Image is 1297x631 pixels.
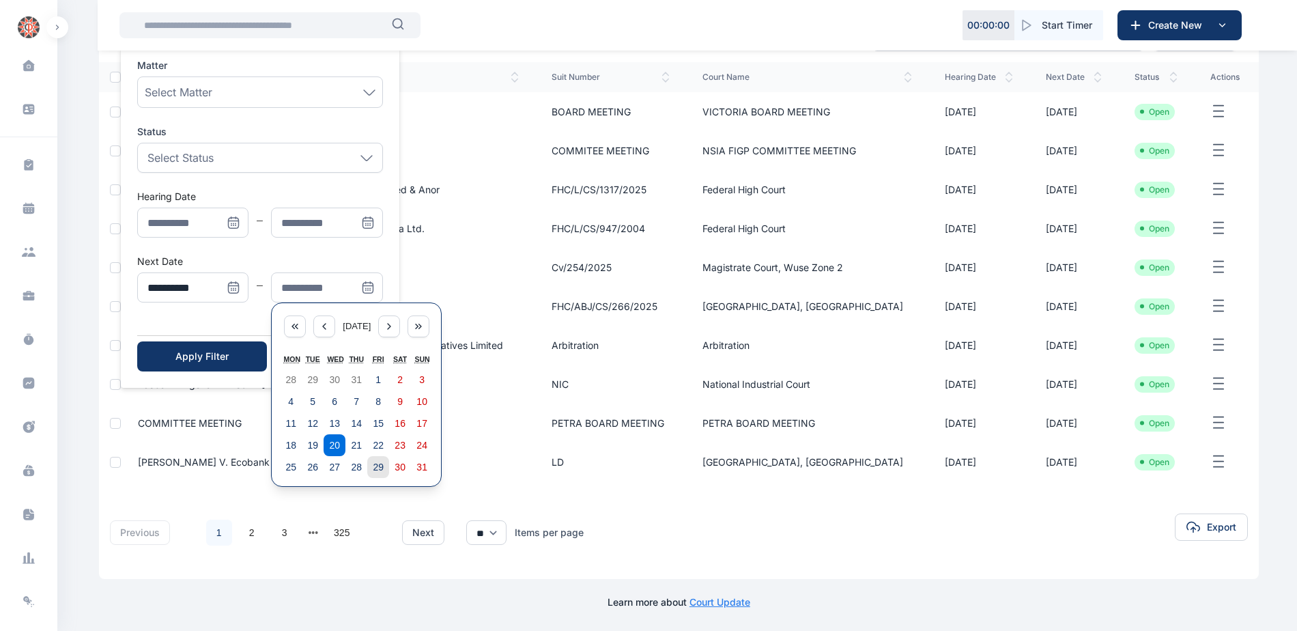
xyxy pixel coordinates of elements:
[1210,72,1242,83] span: actions
[1140,340,1169,351] li: Open
[351,374,362,385] abbr: 31 July 2025
[354,396,359,407] abbr: 7 August 2025
[285,462,296,473] abbr: 25 August 2025
[686,365,928,404] td: National Industrial Court
[285,440,296,451] abbr: 18 August 2025
[1029,365,1118,404] td: [DATE]
[535,443,686,481] td: LD
[1140,107,1169,117] li: Open
[367,456,389,478] button: 29 August 2025
[397,374,403,385] abbr: 2 August 2025
[411,456,433,478] button: 31 August 2025
[373,440,384,451] abbr: 22 August 2025
[351,418,362,429] abbr: 14 August 2025
[1029,404,1118,443] td: [DATE]
[302,369,324,391] button: 29 July 2025
[416,440,427,451] abbr: 24 August 2025
[280,391,302,412] button: 4 August 2025
[928,92,1030,131] td: [DATE]
[324,434,345,456] button: 20 August 2025
[302,391,324,412] button: 5 August 2025
[686,248,928,287] td: Magistrate Court, Wuse Zone 2
[307,418,318,429] abbr: 12 August 2025
[307,462,318,473] abbr: 26 August 2025
[1135,72,1178,83] span: status
[535,248,686,287] td: cv/254/2025
[928,443,1030,481] td: [DATE]
[1140,379,1169,390] li: Open
[304,523,323,542] li: 向后 3 页
[411,369,433,391] button: 3 August 2025
[535,404,686,443] td: PETRA BOARD MEETING
[1029,131,1118,170] td: [DATE]
[535,170,686,209] td: FHC/L/CS/1317/2025
[552,72,670,83] span: suit number
[928,326,1030,365] td: [DATE]
[1042,18,1092,32] span: Start Timer
[686,287,928,326] td: [GEOGRAPHIC_DATA], [GEOGRAPHIC_DATA]
[137,255,183,267] label: Next Date
[416,396,427,407] abbr: 10 August 2025
[137,341,267,371] button: Apply Filter
[686,170,928,209] td: Federal High Court
[1140,457,1169,468] li: Open
[206,520,232,546] a: 1
[535,287,686,326] td: FHC/ABJ/CS/266/2025
[395,462,405,473] abbr: 30 August 2025
[351,440,362,451] abbr: 21 August 2025
[137,125,383,139] label: Status
[928,365,1030,404] td: [DATE]
[375,396,381,407] abbr: 8 August 2025
[1029,443,1118,481] td: [DATE]
[389,391,411,412] button: 9 August 2025
[689,596,750,608] a: Court Update
[928,131,1030,170] td: [DATE]
[535,209,686,248] td: FHC/L/CS/947/2004
[345,456,367,478] button: 28 August 2025
[327,355,344,363] abbr: Wednesday
[367,369,389,391] button: 1 August 2025
[393,355,407,363] abbr: Saturday
[147,150,214,166] p: Select Status
[608,595,750,609] p: Learn more about
[419,374,425,385] abbr: 3 August 2025
[1029,209,1118,248] td: [DATE]
[345,391,367,412] button: 7 August 2025
[373,418,384,429] abbr: 15 August 2025
[280,456,302,478] button: 25 August 2025
[329,520,355,546] a: 325
[306,355,320,363] abbr: Tuesday
[1207,520,1236,534] span: Export
[302,434,324,456] button: 19 August 2025
[138,378,340,390] span: Ecobank Nigeria Limited v. [PERSON_NAME]
[332,396,337,407] abbr: 6 August 2025
[138,417,242,429] a: COMMITTEE MEETING
[361,523,380,542] li: 下一页
[928,248,1030,287] td: [DATE]
[367,434,389,456] button: 22 August 2025
[515,526,584,539] div: Items per page
[328,519,356,546] li: 325
[302,456,324,478] button: 26 August 2025
[535,92,686,131] td: BOARD MEETING
[1140,262,1169,273] li: Open
[967,18,1010,32] p: 00 : 00 : 00
[402,520,444,545] button: next
[686,92,928,131] td: VICTORIA BOARD MEETING
[308,523,318,542] button: next page
[1029,170,1118,209] td: [DATE]
[288,396,294,407] abbr: 4 August 2025
[329,418,340,429] abbr: 13 August 2025
[416,462,427,473] abbr: 31 August 2025
[686,131,928,170] td: NSIA FIGP COMMITTEE MEETING
[375,374,381,385] abbr: 1 August 2025
[1029,92,1118,131] td: [DATE]
[1140,184,1169,195] li: Open
[702,72,912,83] span: court name
[411,412,433,434] button: 17 August 2025
[345,412,367,434] button: 14 August 2025
[145,84,212,100] span: Select Matter
[280,369,302,391] button: 28 July 2025
[411,434,433,456] button: 24 August 2025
